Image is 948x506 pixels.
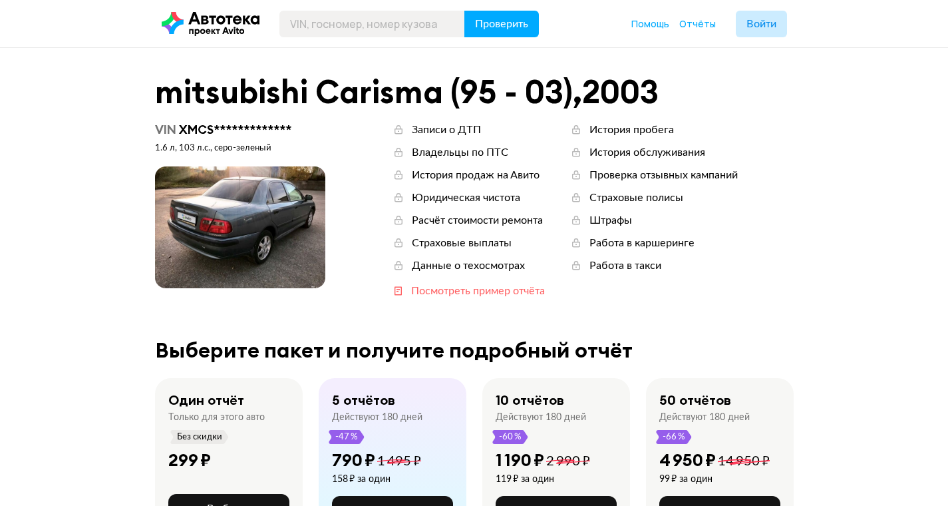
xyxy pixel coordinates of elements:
[168,449,211,471] div: 299 ₽
[155,75,794,109] div: mitsubishi Carisma (95 - 03) , 2003
[412,213,543,228] div: Расчёт стоимости ремонта
[496,473,590,485] div: 119 ₽ за один
[746,19,776,29] span: Войти
[589,123,674,137] div: История пробега
[498,430,522,444] span: -60 %
[412,190,520,205] div: Юридическая чистота
[589,213,632,228] div: Штрафы
[736,11,787,37] button: Войти
[475,19,528,29] span: Проверить
[659,449,716,471] div: 4 950 ₽
[659,473,770,485] div: 99 ₽ за один
[332,411,422,423] div: Действуют 180 дней
[496,411,586,423] div: Действуют 180 дней
[392,284,545,298] a: Посмотреть пример отчёта
[332,391,395,409] div: 5 отчётов
[679,17,716,31] a: Отчёты
[155,122,176,137] span: VIN
[631,17,669,30] span: Помощь
[412,236,512,250] div: Страховые выплаты
[155,142,325,154] div: 1.6 л, 103 л.c., серо-зеленый
[718,455,770,468] span: 14 950 ₽
[589,145,705,160] div: История обслуживания
[412,123,481,137] div: Записи о ДТП
[464,11,539,37] button: Проверить
[412,168,540,182] div: История продаж на Авито
[155,338,794,362] div: Выберите пакет и получите подробный отчёт
[411,284,545,298] div: Посмотреть пример отчёта
[335,430,359,444] span: -47 %
[589,236,695,250] div: Работа в каршеринге
[168,391,244,409] div: Один отчёт
[176,430,223,444] span: Без скидки
[496,391,564,409] div: 10 отчётов
[589,168,738,182] div: Проверка отзывных кампаний
[279,11,465,37] input: VIN, госномер, номер кузова
[662,430,686,444] span: -66 %
[631,17,669,31] a: Помощь
[679,17,716,30] span: Отчёты
[332,449,375,471] div: 790 ₽
[332,473,421,485] div: 158 ₽ за один
[168,411,265,423] div: Только для этого авто
[496,449,544,471] div: 1 190 ₽
[412,145,508,160] div: Владельцы по ПТС
[589,190,683,205] div: Страховые полисы
[589,258,661,273] div: Работа в такси
[412,258,525,273] div: Данные о техосмотрах
[377,455,421,468] span: 1 495 ₽
[659,411,750,423] div: Действуют 180 дней
[546,455,590,468] span: 2 990 ₽
[659,391,731,409] div: 50 отчётов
